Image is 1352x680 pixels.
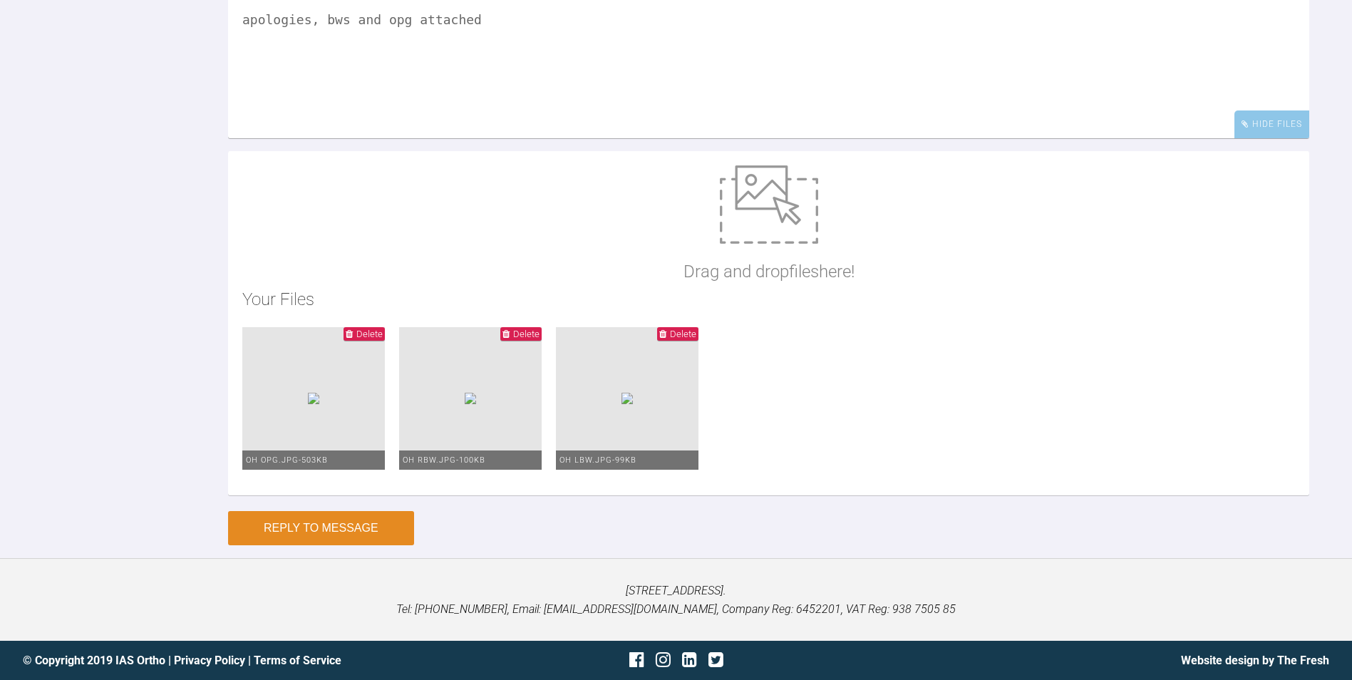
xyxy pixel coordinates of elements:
span: Delete [513,329,540,339]
a: Website design by The Fresh [1181,654,1329,667]
button: Reply to Message [228,511,414,545]
span: Delete [670,329,696,339]
a: Privacy Policy [174,654,245,667]
span: Delete [356,329,383,339]
p: [STREET_ADDRESS]. Tel: [PHONE_NUMBER], Email: [EMAIL_ADDRESS][DOMAIN_NAME], Company Reg: 6452201,... [23,582,1329,618]
div: © Copyright 2019 IAS Ortho | | [23,651,458,670]
h2: Your Files [242,286,1295,313]
span: OH RBW.jpg - 100KB [403,455,485,465]
img: 51de0bab-da5d-40bd-a47e-2e426bed74b0 [308,393,319,404]
div: Hide Files [1234,110,1309,138]
img: f52a20b1-8ec0-40d5-a208-c80d324d37e9 [465,393,476,404]
img: ead5eb52-72b4-4940-98fe-9844f6327bc0 [621,393,633,404]
span: OH LBW.jpg - 99KB [559,455,636,465]
p: Drag and drop files here! [683,258,855,285]
a: Terms of Service [254,654,341,667]
span: OH OPG.jpg - 503KB [246,455,328,465]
